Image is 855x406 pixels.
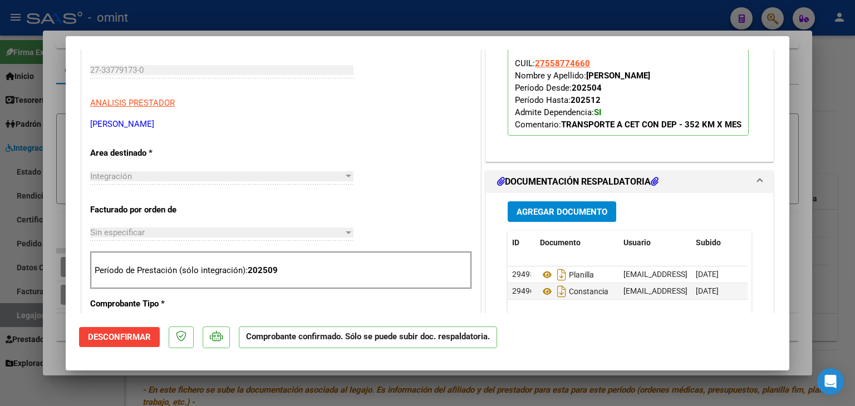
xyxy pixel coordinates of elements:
[512,270,534,279] span: 29495
[691,231,747,255] datatable-header-cell: Subido
[619,231,691,255] datatable-header-cell: Usuario
[540,238,581,247] span: Documento
[90,171,132,181] span: Integración
[515,120,741,130] span: Comentario:
[512,238,519,247] span: ID
[696,238,721,247] span: Subido
[79,327,160,347] button: Desconfirmar
[508,201,616,222] button: Agregar Documento
[623,270,812,279] span: [EMAIL_ADDRESS][DOMAIN_NAME] - [PERSON_NAME]
[571,95,601,105] strong: 202512
[508,231,535,255] datatable-header-cell: ID
[90,204,205,216] p: Facturado por orden de
[554,283,569,300] i: Descargar documento
[515,58,741,130] span: CUIL: Nombre y Apellido: Período Desde: Período Hasta: Admite Dependencia:
[561,120,741,130] strong: TRANSPORTE A CET CON DEP - 352 KM X MES
[90,98,175,108] span: ANALISIS PRESTADOR
[90,227,145,237] span: Sin especificar
[696,270,719,279] span: [DATE]
[90,298,205,310] p: Comprobante Tipo *
[239,326,497,348] p: Comprobante confirmado. Sólo se puede subir doc. respaldatoria.
[623,238,651,247] span: Usuario
[817,368,844,395] div: Open Intercom Messenger
[535,58,590,68] span: 27558774660
[535,231,619,255] datatable-header-cell: Documento
[623,286,812,295] span: [EMAIL_ADDRESS][DOMAIN_NAME] - [PERSON_NAME]
[90,118,472,131] p: [PERSON_NAME]
[540,287,608,296] span: Constancia
[90,147,205,160] p: Area destinado *
[696,286,719,295] span: [DATE]
[540,270,594,279] span: Planilla
[572,83,602,93] strong: 202504
[594,107,601,117] strong: SI
[497,175,659,189] h1: DOCUMENTACIÓN RESPALDATORIA
[586,71,650,81] strong: [PERSON_NAME]
[248,265,278,275] strong: 202509
[517,207,607,217] span: Agregar Documento
[486,171,773,193] mat-expansion-panel-header: DOCUMENTACIÓN RESPALDATORIA
[88,332,151,342] span: Desconfirmar
[512,286,534,295] span: 29496
[95,264,468,277] p: Período de Prestación (sólo integración):
[554,266,569,284] i: Descargar documento
[508,17,749,136] p: Legajo preaprobado para Período de Prestación:
[747,231,803,255] datatable-header-cell: Acción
